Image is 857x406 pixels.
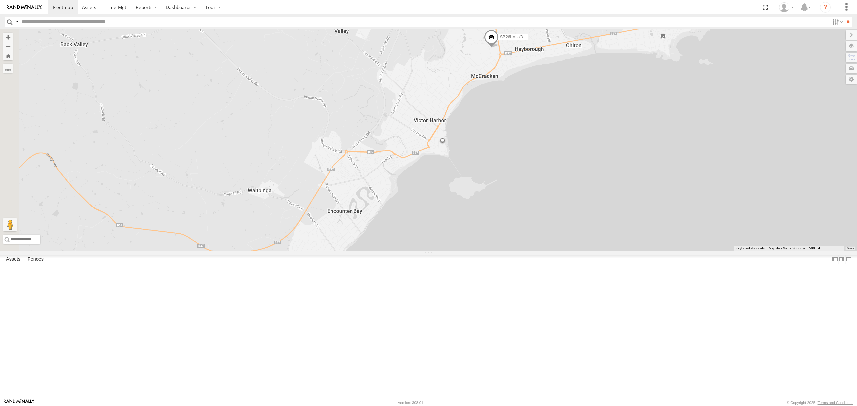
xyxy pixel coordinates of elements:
[398,401,423,405] div: Version: 308.01
[3,218,17,231] button: Drag Pegman onto the map to open Street View
[846,75,857,84] label: Map Settings
[3,33,13,42] button: Zoom in
[769,246,805,250] span: Map data ©2025 Google
[838,255,845,264] label: Dock Summary Table to the Right
[3,64,13,73] label: Measure
[3,42,13,51] button: Zoom out
[809,246,819,250] span: 500 m
[736,246,765,251] button: Keyboard shortcuts
[3,255,24,264] label: Assets
[787,401,853,405] div: © Copyright 2025 -
[832,255,838,264] label: Dock Summary Table to the Left
[818,401,853,405] a: Terms and Conditions
[847,247,854,250] a: Terms (opens in new tab)
[3,51,13,60] button: Zoom Home
[820,2,831,13] i: ?
[4,399,34,406] a: Visit our Website
[807,246,844,251] button: Map Scale: 500 m per 64 pixels
[777,2,796,12] div: Peter Lu
[24,255,47,264] label: Fences
[7,5,42,10] img: rand-logo.svg
[500,35,544,39] span: SB26LM - (3P HINO) R7
[14,17,19,27] label: Search Query
[830,17,844,27] label: Search Filter Options
[845,255,852,264] label: Hide Summary Table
